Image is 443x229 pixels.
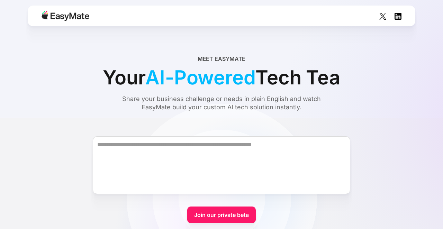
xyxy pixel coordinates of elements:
[198,55,246,63] div: Meet EasyMate
[42,11,89,21] img: Easymate logo
[109,95,334,111] div: Share your business challenge or needs in plain English and watch EasyMate build your custom AI t...
[145,63,255,92] span: AI-Powered
[395,13,401,20] img: Social Icon
[379,13,386,20] img: Social Icon
[255,63,340,92] span: Tech Tea
[187,207,256,223] a: Join our private beta
[103,63,340,92] div: Your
